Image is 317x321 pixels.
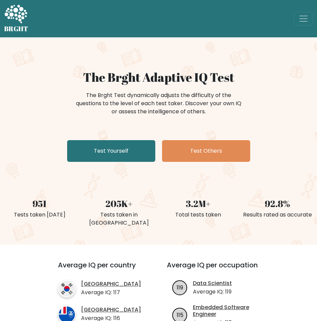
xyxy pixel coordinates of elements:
[4,197,75,211] div: 951
[162,140,250,162] a: Test Others
[193,304,268,318] a: Embedded Software Engineer
[4,25,28,33] h5: BRGHT
[176,311,183,319] text: 115
[177,284,183,291] text: 119
[4,3,28,35] a: BRGHT
[81,306,141,314] a: [GEOGRAPHIC_DATA]
[58,261,142,277] h3: Average IQ per country
[242,211,313,219] div: Results rated as accurate
[67,140,155,162] a: Test Yourself
[83,197,155,211] div: 205K+
[83,211,155,227] div: Tests taken in [GEOGRAPHIC_DATA]
[163,197,234,211] div: 3.2M+
[81,288,141,297] p: Average IQ: 117
[4,70,313,84] h1: The Brght Adaptive IQ Test
[242,197,313,211] div: 92.8%
[81,281,141,288] a: [GEOGRAPHIC_DATA]
[4,211,75,219] div: Tests taken [DATE]
[193,288,232,296] p: Average IQ: 119
[74,91,243,116] div: The Brght Test dynamically adjusts the difficulty of the questions to the level of each test take...
[294,12,313,25] button: Toggle navigation
[163,211,234,219] div: Total tests taken
[58,280,76,298] img: country
[193,280,232,287] a: Data Scientist
[167,261,268,277] h3: Average IQ per occupation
